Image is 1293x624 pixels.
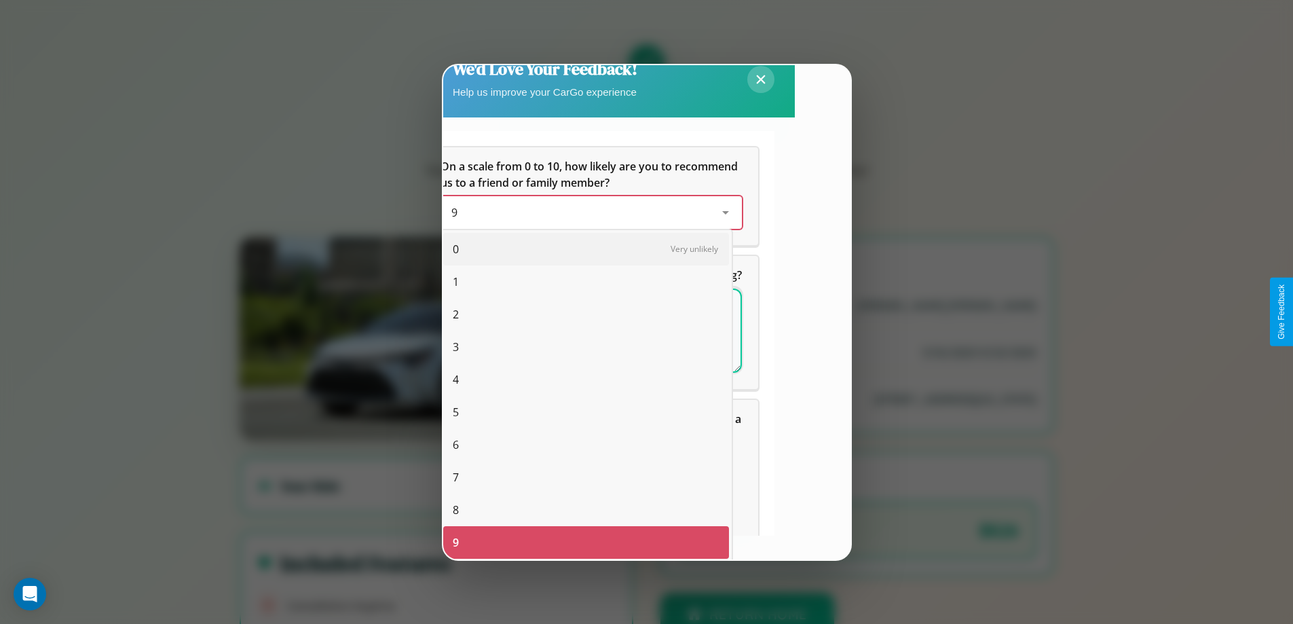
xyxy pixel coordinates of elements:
span: 7 [453,469,459,485]
div: 5 [443,396,729,428]
span: 6 [453,437,459,453]
h2: We'd Love Your Feedback! [453,58,637,80]
span: 5 [453,404,459,420]
h5: On a scale from 0 to 10, how likely are you to recommend us to a friend or family member? [441,158,742,191]
span: Very unlikely [671,243,718,255]
span: 9 [453,534,459,551]
span: 1 [453,274,459,290]
div: 2 [443,298,729,331]
span: 0 [453,241,459,257]
span: 4 [453,371,459,388]
p: Help us improve your CarGo experience [453,83,637,101]
span: On a scale from 0 to 10, how likely are you to recommend us to a friend or family member? [441,159,741,190]
div: 8 [443,494,729,526]
span: Which of the following features do you value the most in a vehicle? [441,411,744,443]
div: On a scale from 0 to 10, how likely are you to recommend us to a friend or family member? [424,147,758,245]
div: 3 [443,331,729,363]
span: What can we do to make your experience more satisfying? [441,268,742,282]
div: 0 [443,233,729,265]
div: 4 [443,363,729,396]
div: 10 [443,559,729,591]
div: 9 [443,526,729,559]
span: 2 [453,306,459,323]
div: Open Intercom Messenger [14,578,46,610]
span: 9 [451,205,457,220]
span: 8 [453,502,459,518]
div: On a scale from 0 to 10, how likely are you to recommend us to a friend or family member? [441,196,742,229]
div: Give Feedback [1277,285,1286,339]
span: 3 [453,339,459,355]
div: 6 [443,428,729,461]
div: 1 [443,265,729,298]
div: 7 [443,461,729,494]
